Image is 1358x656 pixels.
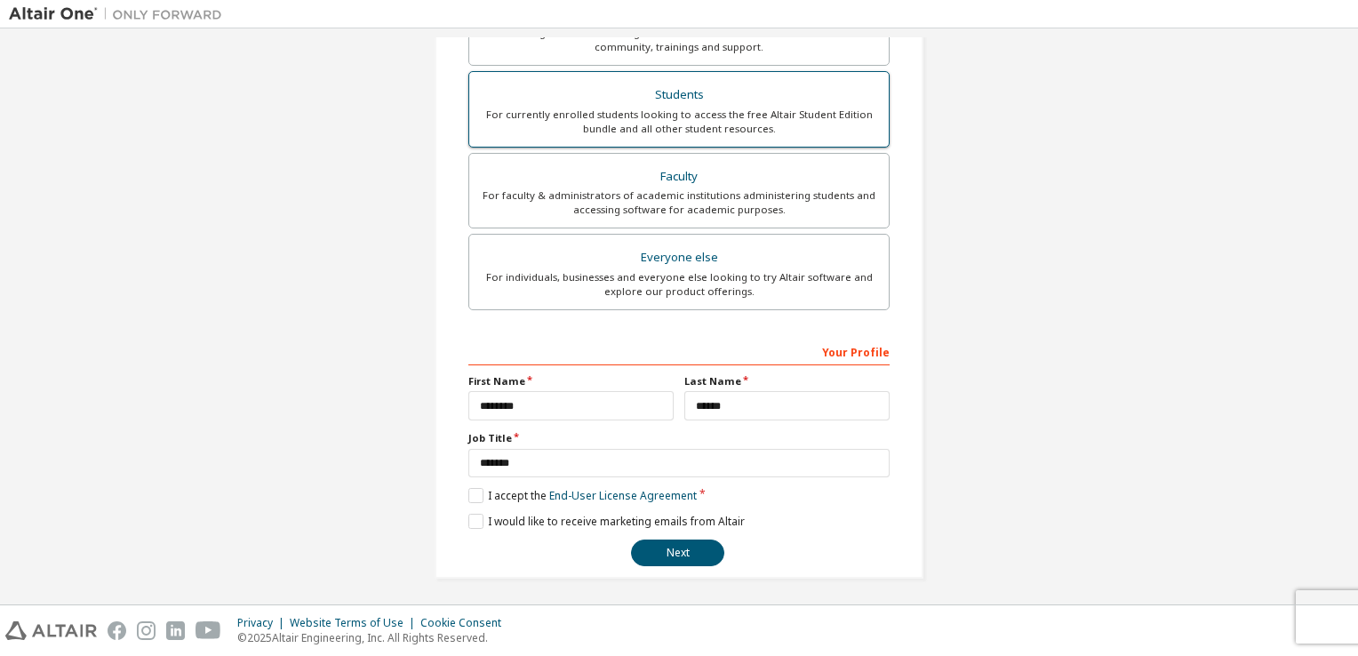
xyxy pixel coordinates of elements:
[480,26,878,54] div: For existing customers looking to access software downloads, HPC resources, community, trainings ...
[237,616,290,630] div: Privacy
[468,431,890,445] label: Job Title
[480,108,878,136] div: For currently enrolled students looking to access the free Altair Student Edition bundle and all ...
[468,337,890,365] div: Your Profile
[480,164,878,189] div: Faculty
[137,621,156,640] img: instagram.svg
[468,374,674,388] label: First Name
[468,488,697,503] label: I accept the
[684,374,890,388] label: Last Name
[480,270,878,299] div: For individuals, businesses and everyone else looking to try Altair software and explore our prod...
[480,83,878,108] div: Students
[290,616,420,630] div: Website Terms of Use
[631,540,724,566] button: Next
[420,616,512,630] div: Cookie Consent
[9,5,231,23] img: Altair One
[237,630,512,645] p: © 2025 Altair Engineering, Inc. All Rights Reserved.
[166,621,185,640] img: linkedin.svg
[480,188,878,217] div: For faculty & administrators of academic institutions administering students and accessing softwa...
[5,621,97,640] img: altair_logo.svg
[468,514,745,529] label: I would like to receive marketing emails from Altair
[108,621,126,640] img: facebook.svg
[196,621,221,640] img: youtube.svg
[549,488,697,503] a: End-User License Agreement
[480,245,878,270] div: Everyone else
